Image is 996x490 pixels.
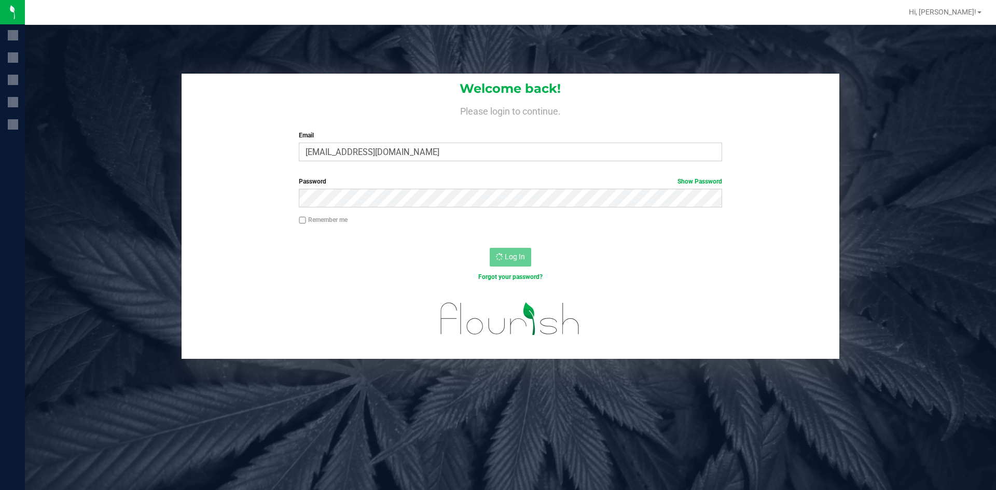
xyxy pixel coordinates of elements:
[677,178,722,185] a: Show Password
[182,82,839,95] h1: Welcome back!
[182,104,839,116] h4: Please login to continue.
[299,217,306,224] input: Remember me
[490,248,531,267] button: Log In
[299,178,326,185] span: Password
[299,131,722,140] label: Email
[299,215,348,225] label: Remember me
[909,8,976,16] span: Hi, [PERSON_NAME]!
[478,273,543,281] a: Forgot your password?
[428,292,592,345] img: flourish_logo.svg
[505,253,525,261] span: Log In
